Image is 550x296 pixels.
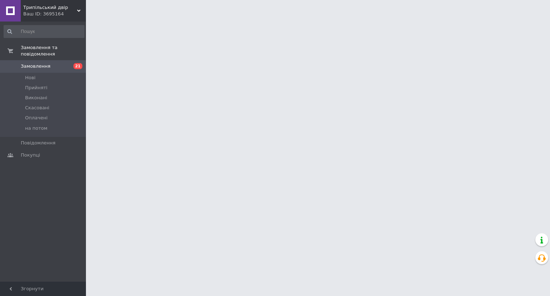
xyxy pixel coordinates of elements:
[23,4,77,11] span: Трипільський двір
[25,105,49,111] span: Скасовані
[25,125,47,132] span: на потом
[73,63,82,69] span: 21
[21,152,40,158] span: Покупці
[25,75,35,81] span: Нові
[23,11,86,17] div: Ваш ID: 3695164
[21,63,50,70] span: Замовлення
[25,115,48,121] span: Оплачені
[25,95,47,101] span: Виконані
[4,25,85,38] input: Пошук
[21,44,86,57] span: Замовлення та повідомлення
[25,85,47,91] span: Прийняті
[21,140,56,146] span: Повідомлення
